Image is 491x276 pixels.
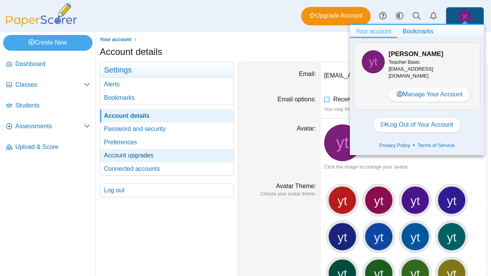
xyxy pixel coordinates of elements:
h3: Settings [100,62,234,78]
a: Create New [3,35,92,50]
dfn: Choose your avatar theme. [242,191,316,197]
a: Assessments [3,117,93,136]
a: Terms of Service [415,142,457,149]
span: yassine talaoui [459,10,471,22]
span: Upgrade Account [309,12,362,20]
h1: Account details [100,45,162,58]
span: Classes [15,81,84,89]
div: yt [328,222,357,251]
span: Receive news and update emails [333,96,423,102]
div: yt [437,222,466,251]
span: Upload & Score [15,143,90,151]
img: PaperScorer [3,3,80,26]
a: Upgrade Account [301,7,371,25]
a: yassine talaoui [446,7,484,25]
div: yt [364,186,393,215]
span: Your account [100,36,131,42]
div: Click the image to change your avatar. [324,164,483,170]
a: Alerts [100,78,234,91]
a: Manage Your Account [389,87,471,102]
a: Connected accounts [100,162,234,175]
a: Password and security [100,122,234,136]
div: [EMAIL_ADDRESS][DOMAIN_NAME] [389,59,472,80]
a: Account upgrades [100,149,234,162]
label: Avatar [297,125,316,132]
dd: [EMAIL_ADDRESS][DOMAIN_NAME] [320,62,487,89]
a: Dashboard [3,55,93,74]
div: yt [437,186,466,215]
a: Log Out of Your Account [373,117,461,132]
a: Your account [98,35,133,45]
span: Teacher Basic [389,59,420,65]
div: yt [401,186,430,215]
div: • [354,140,480,151]
a: Account details [100,109,234,122]
div: yt [328,186,357,215]
a: Bookmarks [100,91,234,104]
span: yassine talaoui [362,50,385,73]
a: Alerts [425,8,442,25]
span: Students [15,101,90,110]
label: Email [299,71,316,77]
label: Email options [277,96,316,102]
a: yassine talaoui [324,124,361,161]
label: Avatar Theme [276,183,316,189]
span: yassine talaoui [463,13,467,19]
a: Your account [350,25,397,38]
a: Privacy Policy [377,142,413,149]
a: Upload & Score [3,138,93,157]
div: yt [364,222,393,251]
a: Bookmarks [397,25,439,38]
span: yassine talaoui [369,56,377,67]
a: Classes [3,76,93,94]
span: Dashboard [15,60,90,68]
a: Preferences [100,136,234,149]
a: Log out [100,184,234,197]
div: yt [401,222,430,251]
h3: [PERSON_NAME] [389,50,472,59]
span: yassine talaoui [336,135,349,151]
a: Students [3,97,93,115]
div: You may find additional email options under . [324,106,483,113]
a: PaperScorer [3,21,80,28]
span: Assessments [15,122,84,131]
